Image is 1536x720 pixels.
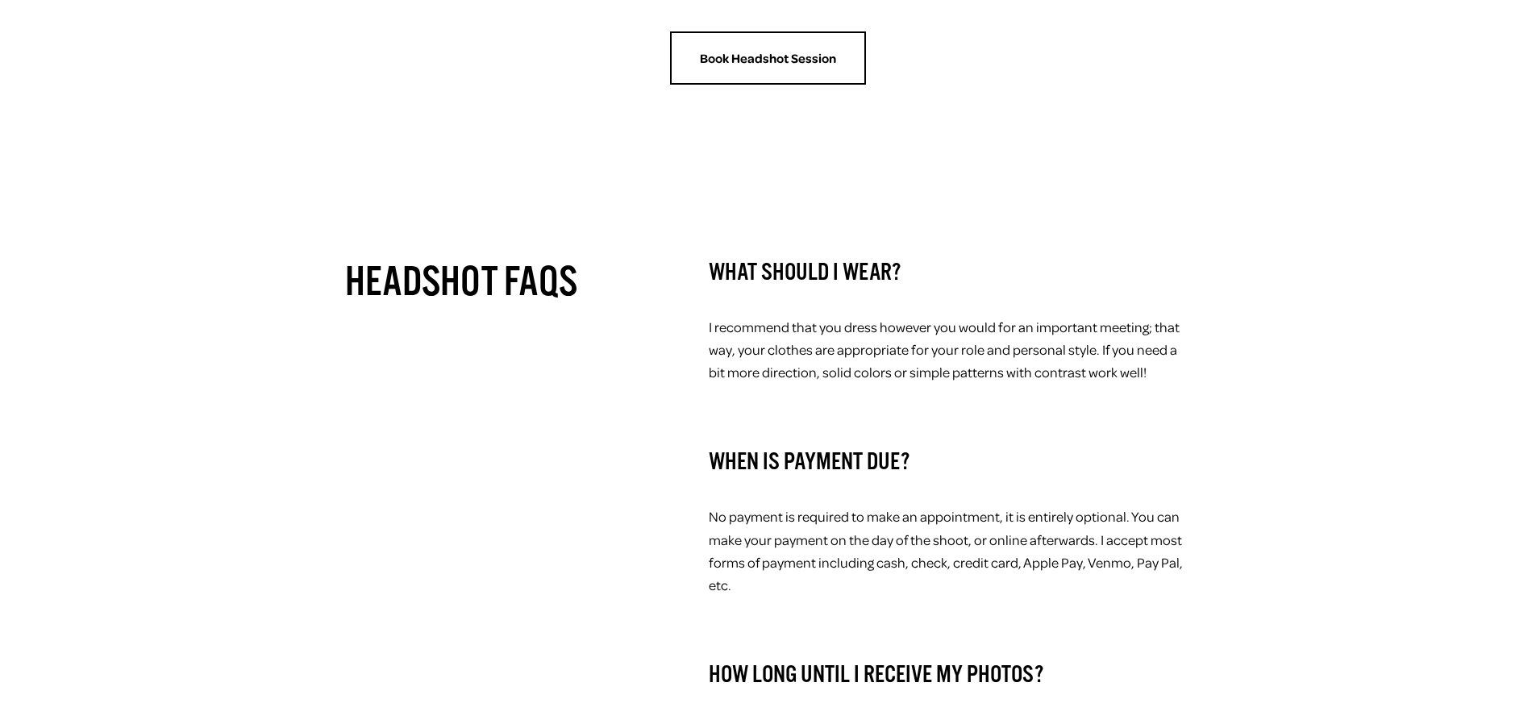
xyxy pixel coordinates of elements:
[345,255,682,310] h2: Headshot FAQs
[709,255,1191,289] h4: What SHOULD I WEAR?
[670,31,865,85] a: Book Headshot Session
[709,444,1191,479] h4: WHEN IS PAYMENT DUE?
[709,505,1191,596] p: No payment is required to make an appointment, it is entirely optional. You can make your payment...
[709,315,1191,383] p: I recommend that you dress however you would for an important meeting; that way, your clothes are...
[709,657,1191,692] h4: HOW LONG UNTIL I RECEIVE MY PHOTOS?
